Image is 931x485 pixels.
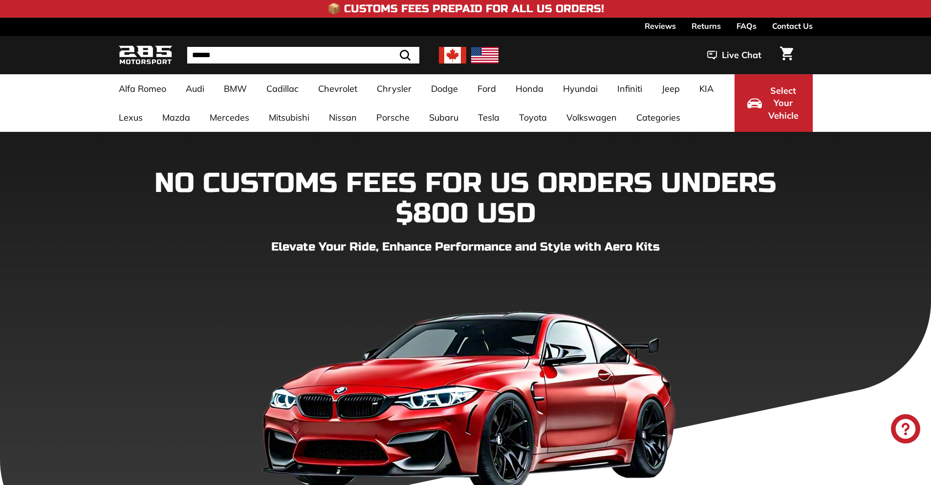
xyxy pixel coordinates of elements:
p: Elevate Your Ride, Enhance Performance and Style with Aero Kits [119,238,813,256]
a: Subaru [419,103,468,132]
a: FAQs [736,18,757,34]
a: Dodge [421,74,468,103]
a: Cadillac [257,74,308,103]
a: Tesla [468,103,509,132]
a: Mercedes [200,103,259,132]
a: Categories [627,103,690,132]
a: Honda [506,74,553,103]
a: Nissan [319,103,367,132]
span: Select Your Vehicle [767,84,800,122]
a: Toyota [509,103,557,132]
a: Audi [176,74,214,103]
a: Lexus [109,103,152,132]
a: Returns [692,18,721,34]
h4: 📦 Customs Fees Prepaid for All US Orders! [327,3,604,15]
a: Contact Us [772,18,813,34]
a: Mitsubishi [259,103,319,132]
img: Logo_285_Motorsport_areodynamics_components [119,44,173,67]
input: Search [187,47,419,63]
a: Alfa Romeo [109,74,176,103]
a: Mazda [152,103,200,132]
a: Reviews [645,18,676,34]
button: Live Chat [694,43,774,67]
a: KIA [690,74,723,103]
inbox-online-store-chat: Shopify online store chat [888,414,923,446]
a: Chevrolet [308,74,367,103]
span: Live Chat [722,49,761,62]
a: Jeep [652,74,690,103]
button: Select Your Vehicle [735,74,813,132]
a: Ford [468,74,506,103]
a: Chrysler [367,74,421,103]
a: Porsche [367,103,419,132]
a: Hyundai [553,74,607,103]
h1: NO CUSTOMS FEES FOR US ORDERS UNDERS $800 USD [119,169,813,229]
a: BMW [214,74,257,103]
a: Cart [774,39,799,72]
a: Infiniti [607,74,652,103]
a: Volkswagen [557,103,627,132]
